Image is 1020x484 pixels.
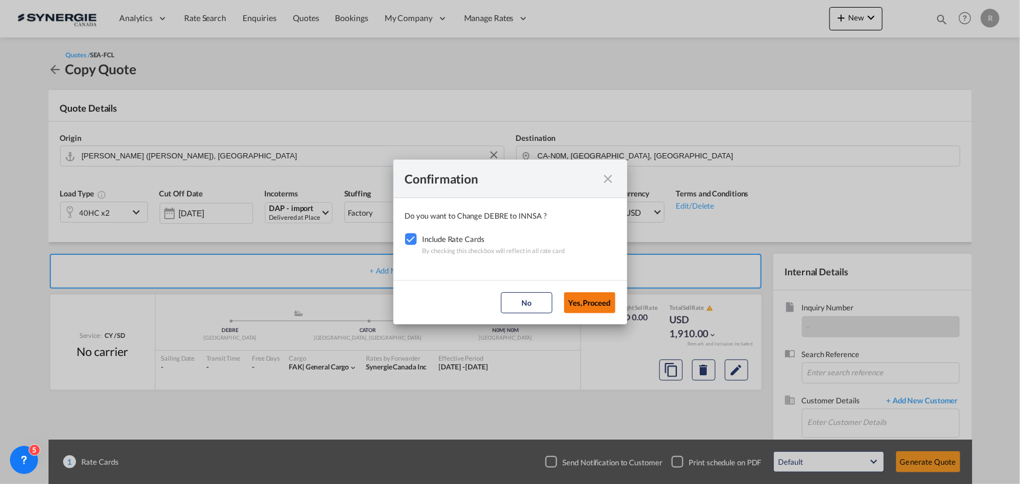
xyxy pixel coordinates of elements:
[405,233,423,245] md-checkbox: Checkbox No Ink
[405,171,594,186] div: Confirmation
[423,245,565,257] div: By checking this checkbox will reflect in all rate card
[601,172,616,186] md-icon: icon-close fg-AAA8AD cursor
[405,210,616,222] div: Do you want to Change DEBRE to INNSA ?
[423,233,565,245] div: Include Rate Cards
[564,292,616,313] button: Yes,Proceed
[501,292,552,313] button: No
[393,160,627,324] md-dialog: Confirmation Do you ...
